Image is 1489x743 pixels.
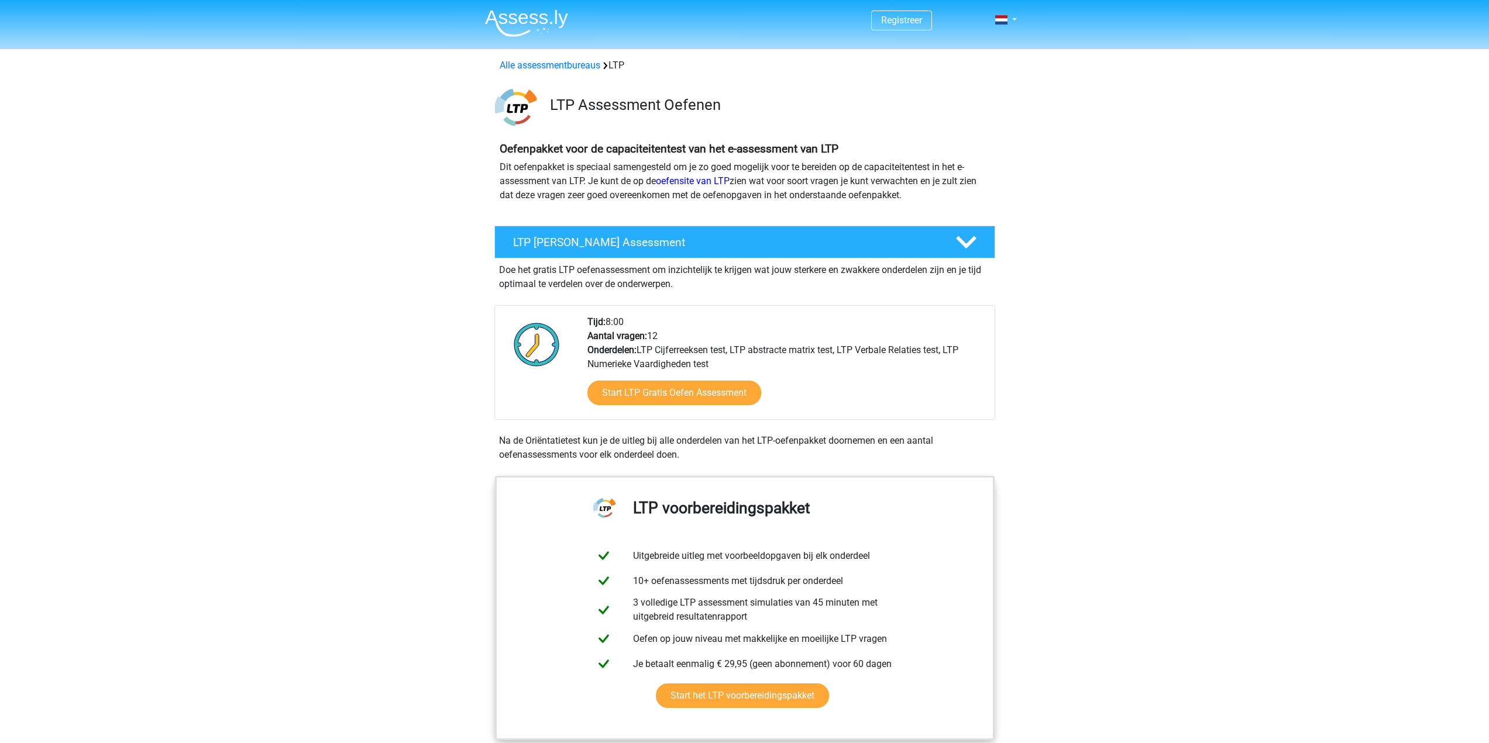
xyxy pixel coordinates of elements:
a: Start LTP Gratis Oefen Assessment [587,381,761,405]
div: LTP [495,58,995,72]
img: Klok [507,315,566,374]
img: Assessly [485,9,568,37]
img: ltp.png [495,87,537,128]
a: Registreer [881,15,922,26]
h3: LTP Assessment Oefenen [550,96,986,114]
b: Onderdelen: [587,344,637,355]
b: Oefenpakket voor de capaciteitentest van het e-assessment van LTP [500,142,838,155]
b: Aantal vragen: [587,330,647,341]
a: Start het LTP voorbereidingspakket [656,683,829,708]
h4: LTP [PERSON_NAME] Assessment [513,236,937,249]
div: Na de Oriëntatietest kun je de uitleg bij alle onderdelen van het LTP-oefenpakket doornemen en ee... [494,434,995,462]
a: Alle assessmentbureaus [500,60,600,71]
a: oefensite van LTP [656,175,730,186]
div: Doe het gratis LTP oefenassessment om inzichtelijk te krijgen wat jouw sterkere en zwakkere onder... [494,258,995,291]
a: LTP [PERSON_NAME] Assessment [490,226,1000,258]
div: 8:00 12 LTP Cijferreeksen test, LTP abstracte matrix test, LTP Verbale Relaties test, LTP Numerie... [579,315,994,419]
p: Dit oefenpakket is speciaal samengesteld om je zo goed mogelijk voor te bereiden op de capaciteit... [500,160,990,202]
b: Tijd: [587,316,606,327]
